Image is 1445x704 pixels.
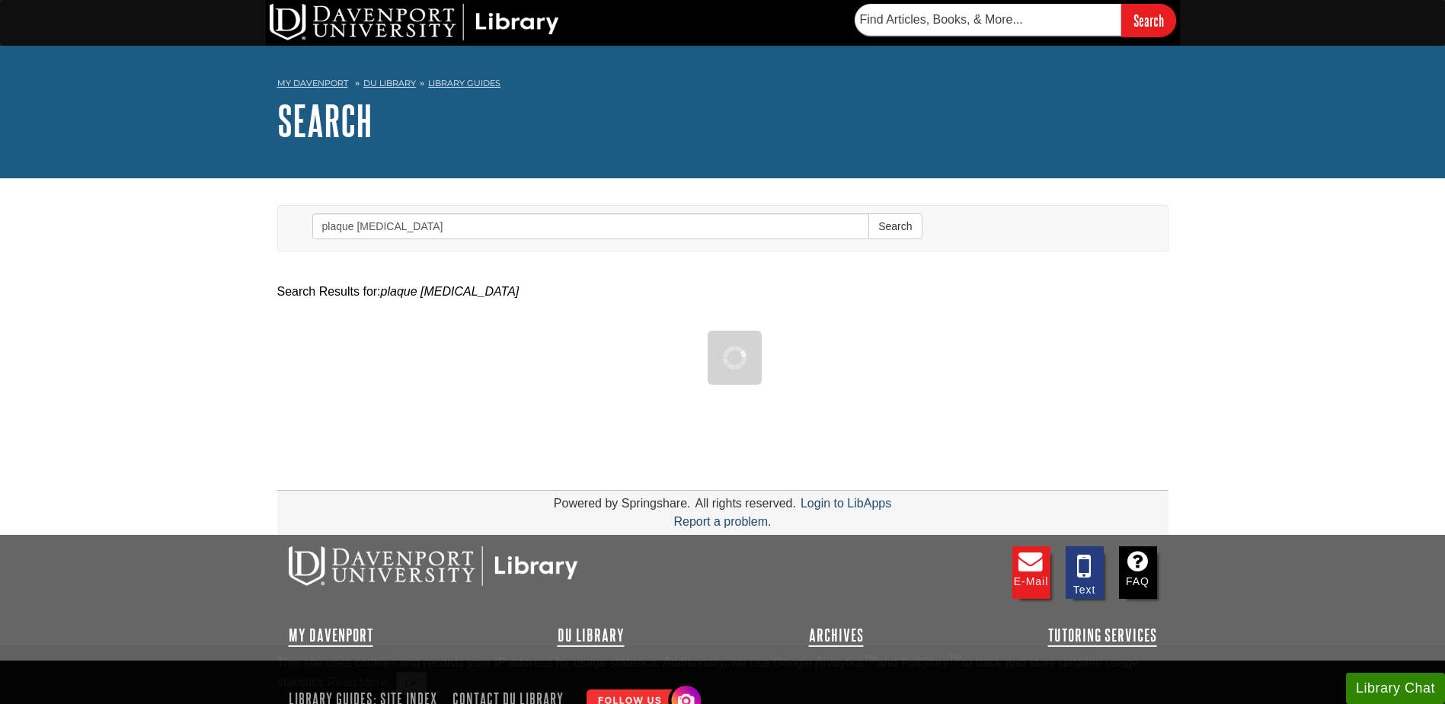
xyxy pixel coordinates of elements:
a: Read More [327,676,387,689]
a: Archives [809,626,864,645]
button: Close [396,672,426,695]
em: plaque [MEDICAL_DATA] [381,285,519,298]
a: Report a problem. [673,515,771,528]
a: FAQ [1119,546,1157,599]
a: My Davenport [277,77,348,90]
button: Search [868,213,922,239]
div: Search Results for: [277,283,1168,301]
a: Text [1066,546,1104,599]
input: Enter Search Words [312,213,870,239]
nav: breadcrumb [277,73,1168,98]
h1: Search [277,98,1168,143]
img: DU Libraries [289,546,578,586]
a: Login to LibApps [801,497,891,510]
img: DU Library [270,4,559,40]
a: My Davenport [289,626,373,645]
a: DU Library [558,626,625,645]
form: Searches DU Library's articles, books, and more [855,4,1176,37]
sup: TM [949,654,962,664]
button: Library Chat [1346,673,1445,704]
img: Working... [723,346,746,370]
sup: TM [864,654,877,664]
div: Powered by Springshare. [551,497,693,510]
input: Search [1121,4,1176,37]
a: Library Guides [428,78,500,88]
a: DU Library [363,78,416,88]
a: E-mail [1012,546,1050,599]
div: This site uses cookies and records your IP address for usage statistics. Additionally, we use Goo... [277,654,1168,695]
input: Find Articles, Books, & More... [855,4,1121,36]
div: All rights reserved. [692,497,798,510]
a: Tutoring Services [1048,626,1157,645]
